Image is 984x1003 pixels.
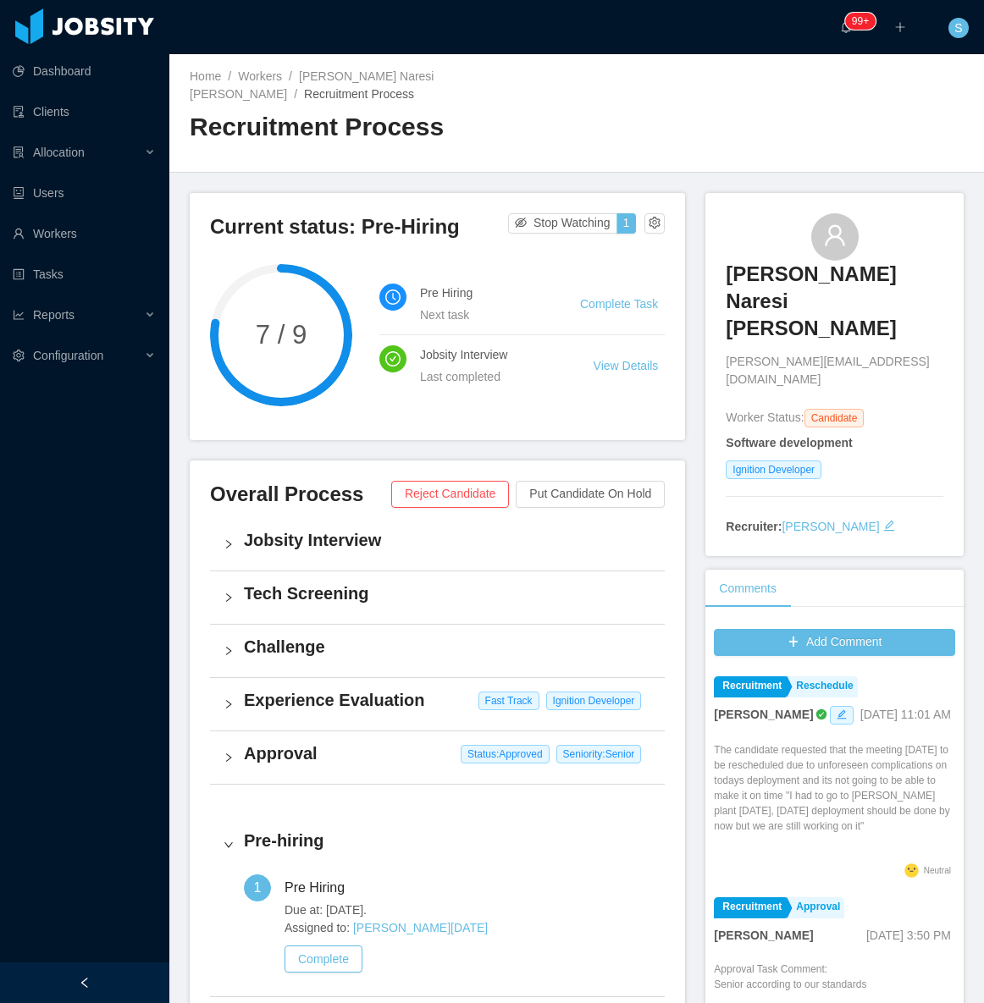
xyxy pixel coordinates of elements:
h3: Overall Process [210,481,391,508]
div: Pre Hiring [285,874,358,901]
i: icon: clock-circle [385,289,401,305]
i: icon: solution [13,146,25,158]
button: Reject Candidate [391,481,509,508]
span: / [289,69,292,83]
span: Recruitment Process [304,87,414,101]
i: icon: edit [883,520,895,532]
a: Workers [238,69,282,83]
span: / [294,87,297,101]
sup: 1214 [845,13,876,30]
div: icon: rightApproval [210,731,665,784]
span: [DATE] 11:01 AM [860,708,951,721]
span: Allocation [33,146,85,159]
a: View Details [594,359,659,372]
a: Approval [788,897,844,918]
a: [PERSON_NAME] [782,520,879,533]
a: icon: profileTasks [13,257,156,291]
a: Recruitment [714,897,786,918]
a: icon: auditClients [13,95,156,129]
span: Candidate [804,409,865,427]
h4: Tech Screening [244,581,651,605]
button: Put Candidate On Hold [516,481,665,508]
button: 1 [616,213,637,234]
button: icon: setting [644,213,665,234]
span: [DATE] 3:50 PM [866,929,951,942]
span: Seniority: Senior [556,745,642,763]
strong: [PERSON_NAME] [714,929,813,942]
a: Recruitment [714,676,786,697]
span: Ignition Developer [546,692,642,710]
i: icon: plus [894,21,906,33]
h3: [PERSON_NAME] Naresi [PERSON_NAME] [726,261,943,343]
h4: Approval [244,741,651,765]
h4: Jobsity Interview [244,528,651,552]
a: [PERSON_NAME] Naresi [PERSON_NAME] [190,69,434,101]
i: icon: right [224,539,234,549]
i: icon: edit [837,709,847,719]
div: Next task [420,306,539,324]
i: icon: user [823,223,847,247]
a: icon: robotUsers [13,176,156,210]
div: Comments [705,570,790,608]
h4: Jobsity Interview [420,345,553,364]
div: Last completed [420,367,553,386]
span: Neutral [924,866,951,875]
div: icon: rightPre-hiring [210,818,665,871]
i: icon: line-chart [13,309,25,321]
p: The candidate requested that the meeting [DATE] to be rescheduled due to unforeseen complications... [714,742,955,834]
button: icon: plusAdd Comment [714,629,955,656]
a: icon: pie-chartDashboard [13,54,156,88]
div: icon: rightJobsity Interview [210,518,665,570]
span: Ignition Developer [726,460,821,479]
i: icon: right [224,592,234,603]
i: icon: setting [13,350,25,361]
a: Home [190,69,221,83]
span: Status: Approved [461,745,550,763]
div: icon: rightTech Screening [210,571,665,624]
h2: Recruitment Process [190,110,577,145]
strong: Recruiter: [726,520,782,533]
h4: Challenge [244,635,651,659]
span: Assigned to: [285,919,651,937]
h4: Experience Evaluation [244,688,651,712]
a: Complete Task [580,297,658,311]
span: S [954,18,962,38]
i: icon: bell [840,21,852,33]
i: icon: check-circle [385,351,401,366]
h4: Pre Hiring [420,284,539,302]
a: Reschedule [788,676,857,697]
span: Reports [33,308,75,322]
a: [PERSON_NAME][DATE] [353,921,488,934]
strong: Software development [726,436,852,449]
span: Worker Status: [726,411,804,424]
button: Complete [285,945,362,973]
a: [PERSON_NAME] Naresi [PERSON_NAME] [726,261,943,353]
i: icon: right [224,646,234,656]
i: icon: right [224,699,234,709]
i: icon: right [224,840,234,850]
h4: Pre-hiring [244,829,651,852]
span: Due at: [DATE]. [285,901,651,919]
span: Fast Track [478,692,539,710]
h3: Current status: Pre-Hiring [210,213,508,240]
span: Configuration [33,349,103,362]
div: icon: rightChallenge [210,625,665,677]
div: icon: rightExperience Evaluation [210,678,665,730]
span: 1 [254,880,262,895]
button: icon: eye-invisibleStop Watching [508,213,617,234]
a: icon: userWorkers [13,217,156,251]
i: icon: right [224,752,234,763]
a: Complete [285,952,362,966]
span: 7 / 9 [210,322,352,348]
span: / [228,69,231,83]
strong: [PERSON_NAME] [714,708,813,721]
span: [PERSON_NAME][EMAIL_ADDRESS][DOMAIN_NAME] [726,353,943,389]
p: Senior according to our standards [714,977,866,992]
